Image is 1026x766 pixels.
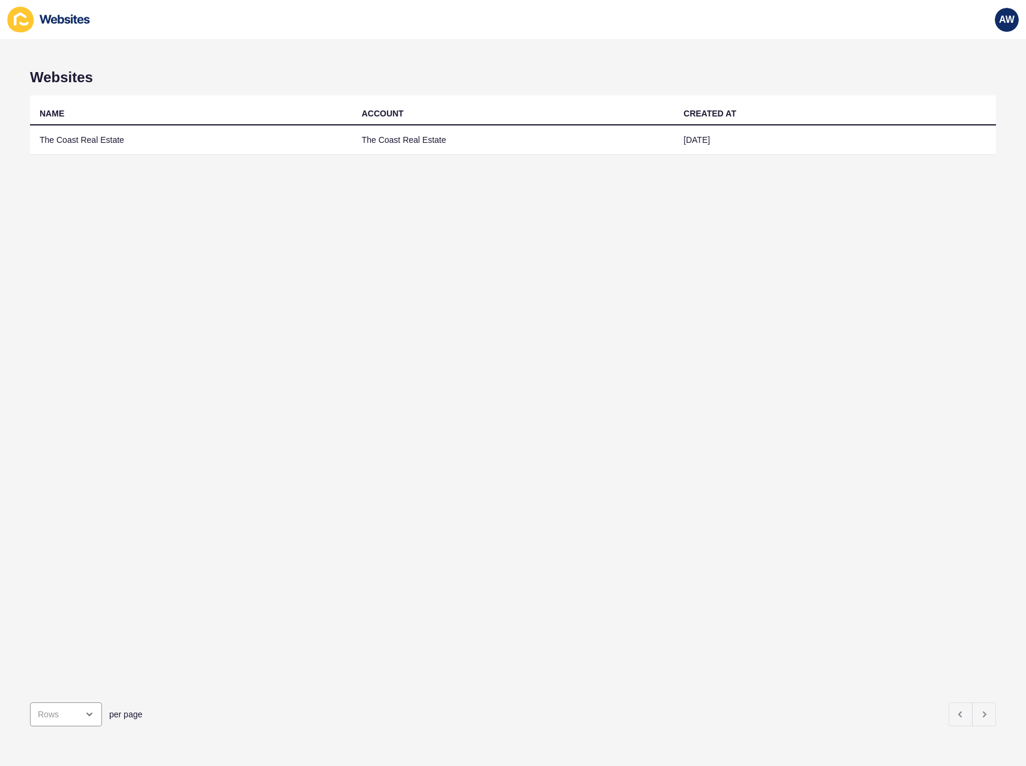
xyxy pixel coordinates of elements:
[362,107,404,119] div: ACCOUNT
[40,107,64,119] div: NAME
[683,107,736,119] div: CREATED AT
[674,125,996,155] td: [DATE]
[30,125,352,155] td: The Coast Real Estate
[109,708,142,720] span: per page
[999,14,1015,26] span: AW
[30,702,102,726] div: open menu
[352,125,674,155] td: The Coast Real Estate
[30,69,996,86] h1: Websites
